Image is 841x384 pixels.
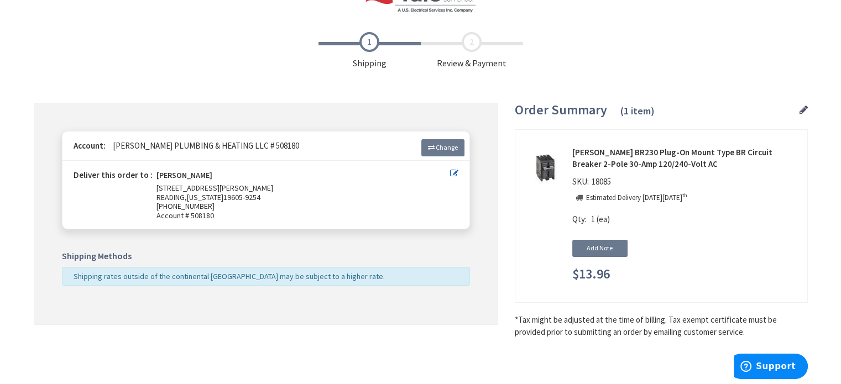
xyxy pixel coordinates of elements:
span: 19605-9254 [223,192,260,202]
span: Shipping rates outside of the continental [GEOGRAPHIC_DATA] may be subject to a higher rate. [74,271,385,281]
strong: [PERSON_NAME] BR230 Plug-On Mount Type BR Circuit Breaker 2-Pole 30-Amp 120/240-Volt AC [572,146,799,170]
span: [US_STATE] [187,192,223,202]
strong: Deliver this order to : [74,170,153,180]
strong: [PERSON_NAME] [156,171,212,183]
: *Tax might be adjusted at the time of billing. Tax exempt certificate must be provided prior to s... [515,314,808,338]
span: $13.96 [572,267,610,281]
span: Review & Payment [421,32,523,70]
span: 1 [591,214,595,224]
span: Order Summary [515,101,607,118]
span: Change [436,143,458,151]
span: [PHONE_NUMBER] [156,201,215,211]
h5: Shipping Methods [62,251,470,261]
span: 18085 [589,176,614,187]
p: Estimated Delivery [DATE][DATE] [586,193,687,203]
img: Eaton BR230 Plug-On Mount Type BR Circuit Breaker 2-Pole 30-Amp 120/240-Volt AC [528,151,562,185]
a: Change [421,139,464,156]
span: (1 item) [620,104,655,117]
span: READING, [156,192,187,202]
div: SKU: [572,176,614,191]
span: Shipping [318,32,421,70]
strong: Account: [74,140,106,151]
span: (ea) [597,214,610,224]
span: Qty [572,214,585,224]
sup: th [682,192,687,199]
span: Account # 508180 [156,211,450,220]
span: [PERSON_NAME] PLUMBING & HEATING LLC # 508180 [107,140,299,151]
iframe: Opens a widget where you can find more information [734,354,808,381]
span: [STREET_ADDRESS][PERSON_NAME] [156,183,273,193]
